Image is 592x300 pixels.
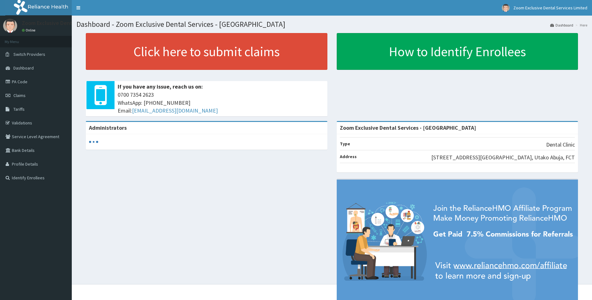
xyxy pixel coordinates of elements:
[118,83,203,90] b: If you have any issue, reach us on:
[76,20,587,28] h1: Dashboard - Zoom Exclusive Dental Services - [GEOGRAPHIC_DATA]
[431,153,575,162] p: [STREET_ADDRESS][GEOGRAPHIC_DATA], Utako Abuja, FCT
[22,20,118,26] p: Zoom Exclusive Dental Services Limited
[13,65,34,71] span: Dashboard
[502,4,510,12] img: User Image
[13,51,45,57] span: Switch Providers
[550,22,573,28] a: Dashboard
[340,154,357,159] b: Address
[89,137,98,147] svg: audio-loading
[546,141,575,149] p: Dental Clinic
[13,106,25,112] span: Tariffs
[86,33,327,70] a: Click here to submit claims
[513,5,587,11] span: Zoom Exclusive Dental Services Limited
[340,124,476,131] strong: Zoom Exclusive Dental Services - [GEOGRAPHIC_DATA]
[340,141,350,147] b: Type
[118,91,324,115] span: 0700 7354 2623 WhatsApp: [PHONE_NUMBER] Email:
[22,28,37,32] a: Online
[132,107,218,114] a: [EMAIL_ADDRESS][DOMAIN_NAME]
[89,124,127,131] b: Administrators
[574,22,587,28] li: Here
[337,33,578,70] a: How to Identify Enrollees
[3,19,17,33] img: User Image
[13,93,26,98] span: Claims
